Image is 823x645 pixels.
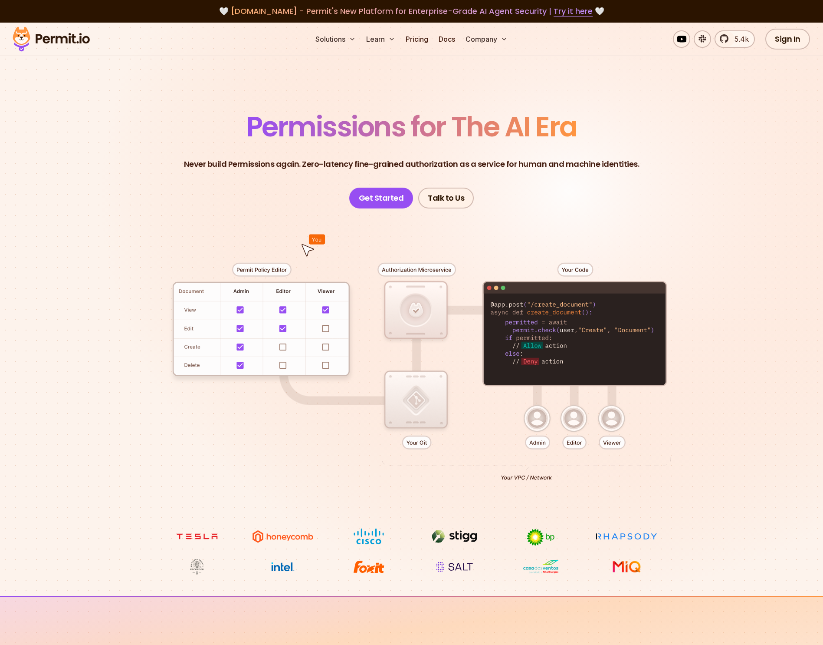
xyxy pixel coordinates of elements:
[418,188,474,208] a: Talk to Us
[184,158,639,170] p: Never build Permissions again. Zero-latency fine-grained authorization as a service for human and...
[597,559,656,574] img: MIQ
[336,528,401,545] img: Cisco
[363,30,399,48] button: Learn
[349,188,413,208] a: Get Started
[402,30,432,48] a: Pricing
[594,528,659,545] img: Rhapsody Health
[554,6,593,17] a: Try it here
[336,559,401,575] img: Foxit
[765,29,810,50] a: Sign In
[164,528,230,545] img: tesla
[250,528,315,545] img: Honeycomb
[462,30,511,48] button: Company
[435,30,459,48] a: Docs
[312,30,359,48] button: Solutions
[231,6,593,17] span: [DOMAIN_NAME] - Permit's New Platform for Enterprise-Grade AI Agent Security |
[21,5,802,17] div: 🤍 🤍
[729,34,749,44] span: 5.4k
[508,559,573,575] img: Casa dos Ventos
[164,559,230,575] img: Maricopa County Recorder\'s Office
[422,528,487,545] img: Stigg
[715,30,755,48] a: 5.4k
[508,528,573,546] img: bp
[9,24,94,54] img: Permit logo
[250,559,315,575] img: Intel
[246,107,577,146] span: Permissions for The AI Era
[422,559,487,575] img: salt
